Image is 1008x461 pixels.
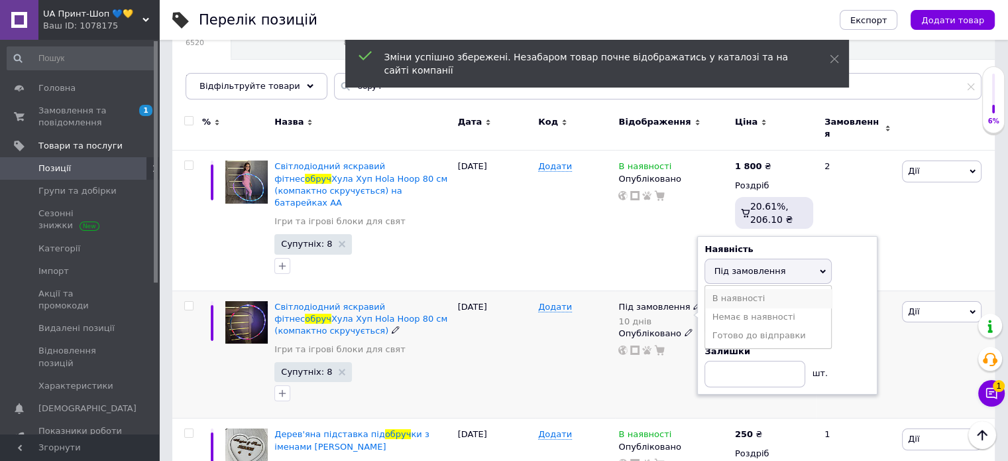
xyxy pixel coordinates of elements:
span: обруч [305,314,331,324]
span: Ціна [735,116,757,128]
span: Світлодіодний яскравий фітнес [274,302,385,324]
div: Наявність [704,243,870,255]
b: 1 800 [735,161,762,171]
b: 250 [735,429,753,439]
span: Дата [458,116,482,128]
span: Назва [274,116,304,128]
span: Видалені модератором [186,74,308,86]
span: Замовлення та повідомлення [38,105,123,129]
a: Ігри та ігрові блоки для свят [274,344,405,356]
span: Групи та добірки [38,185,117,197]
span: В наявності [618,429,671,443]
div: Залишки [704,346,870,358]
span: Імпорт [38,265,69,277]
span: 8 [343,38,439,48]
img: Світлодіодний яскравий фітнес обруч Хула Хуп Hola Hoop 80 см (компактно скручується) на батарейка... [225,161,268,203]
span: Додати [538,429,572,440]
div: шт. [805,361,832,379]
input: Пошук [7,46,156,70]
span: Характеристики [38,380,113,392]
span: Дії [908,434,919,444]
img: Світлодіодний яскравий фітнес обруч Хула Хуп Hola Hoop 80 см (компактно скручується) [225,301,268,344]
div: Зміни успішно збережені. Незабаром товар почне відображатись у каталозі та на сайті компанії [384,50,797,77]
span: 1 [993,377,1005,389]
span: Експорт [850,15,887,25]
button: Наверх [968,421,996,449]
span: Показники роботи компанії [38,425,123,449]
div: 10 днів [618,316,702,326]
span: ки з іменами [PERSON_NAME] [274,429,429,451]
div: ₴ [735,161,771,172]
span: Додати [538,302,572,312]
span: Хула Хуп Hola Hoop 80 см (компактно скручується) [274,314,447,336]
div: Роздріб [735,448,813,460]
span: UA Принт-Шоп ​💙💛 [43,8,142,20]
span: Категорії [38,243,80,255]
li: Немає в наявності [705,308,831,326]
a: Світлодіодний яскравий фітнесобручХула Хуп Hola Hoop 80 см (компактно скручується) на батарейках АА [274,161,447,208]
span: обруч [385,429,412,439]
div: [DATE] [455,291,535,419]
input: Пошук по назві позиції, артикулу і пошуковим запитам [334,73,981,99]
div: Роздріб [735,180,813,192]
span: Супутніх: 8 [281,239,332,248]
button: Експорт [840,10,898,30]
span: 20.61%, 206.10 ₴ [750,201,793,225]
span: Товари та послуги [38,140,123,152]
span: Видалені позиції [38,322,115,334]
div: 6% [983,117,1004,126]
span: Головна [38,82,76,94]
span: 1 [139,105,152,116]
button: Додати товар [911,10,995,30]
span: Додати товар [921,15,984,25]
div: Опубліковано [618,328,728,340]
span: Хула Хуп Hola Hoop 80 см (компактно скручується) на батарейках АА [274,174,447,208]
span: В наявності [618,161,671,175]
span: Додати [538,161,572,172]
div: Опубліковано [618,173,728,185]
a: Світлодіодний яскравий фітнесобручХула Хуп Hola Hoop 80 см (компактно скручується) [274,302,447,336]
span: Дерев'яна підставка під [274,429,385,439]
div: Перелік позицій [199,13,317,27]
div: [DATE] [455,151,535,291]
span: Сезонні знижки [38,208,123,231]
span: Відображення [618,116,691,128]
div: Опубліковано [618,441,728,453]
a: Ігри та ігрові блоки для свят [274,216,405,228]
span: Відновлення позицій [38,345,123,369]
span: обруч [305,174,331,184]
span: Під замовлення [714,266,785,276]
span: Під замовлення [618,302,690,316]
span: Позиції [38,163,71,174]
span: % [202,116,211,128]
li: Готово до відправки [705,326,831,345]
span: Відфільтруйте товари [199,81,300,91]
button: Чат з покупцем1 [978,380,1005,407]
span: 6520 [186,38,204,48]
span: [DEMOGRAPHIC_DATA] [38,403,137,415]
span: Дії [908,166,919,176]
div: Ваш ID: 1078175 [43,20,159,32]
span: Світлодіодний яскравий фітнес [274,161,385,183]
li: В наявності [705,289,831,308]
div: ₴ [735,428,762,440]
span: Супутніх: 8 [281,367,332,376]
span: Дії [908,306,919,316]
span: Замовлення [824,116,881,140]
span: Код [538,116,558,128]
div: 2 [816,151,899,291]
span: Акції та промокоди [38,288,123,312]
a: Дерев'яна підставка підобручки з іменами [PERSON_NAME] [274,429,429,451]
